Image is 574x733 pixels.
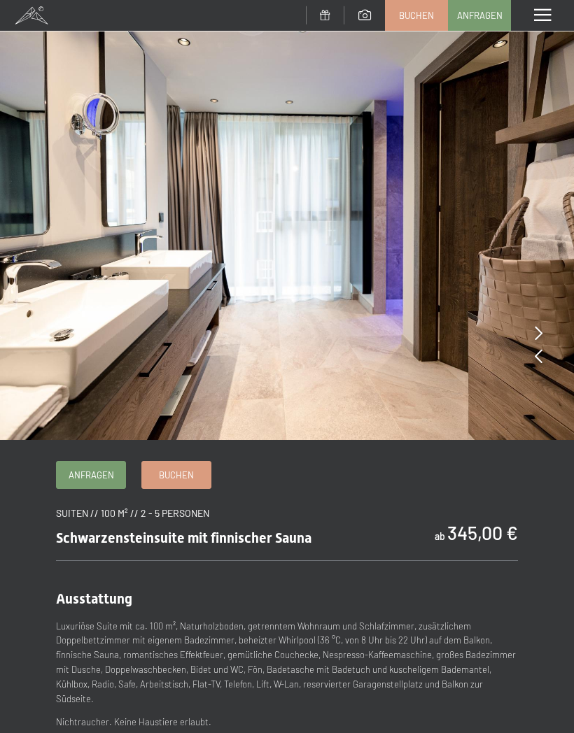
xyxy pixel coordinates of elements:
[435,530,445,542] span: ab
[399,9,434,22] span: Buchen
[159,469,194,481] span: Buchen
[56,715,518,730] p: Nichtraucher. Keine Haustiere erlaubt.
[142,462,211,488] a: Buchen
[69,469,114,481] span: Anfragen
[457,9,503,22] span: Anfragen
[449,1,510,30] a: Anfragen
[56,529,311,546] span: Schwarzensteinsuite mit finnischer Sauna
[56,590,132,607] span: Ausstattung
[57,462,125,488] a: Anfragen
[56,507,209,519] span: Suiten // 100 m² // 2 - 5 Personen
[447,521,518,543] b: 345,00 €
[56,619,518,706] p: Luxuriöse Suite mit ca. 100 m², Naturholzboden, getrenntem Wohnraum und Schlafzimmer, zusätzliche...
[386,1,447,30] a: Buchen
